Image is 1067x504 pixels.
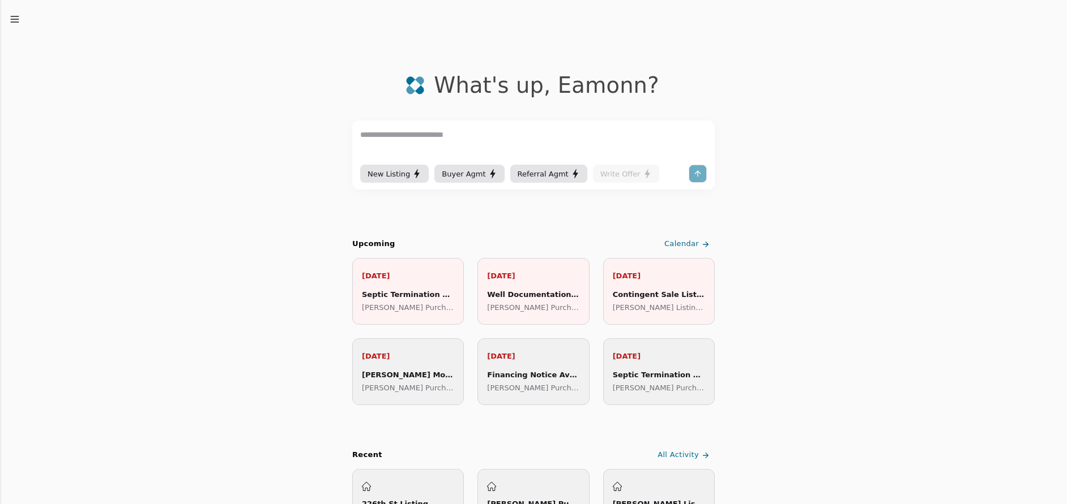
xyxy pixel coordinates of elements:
[434,165,504,183] button: Buyer Agmt
[487,382,579,394] p: [PERSON_NAME] Purchase ([PERSON_NAME][GEOGRAPHIC_DATA])
[360,165,429,183] button: New Listing
[662,235,715,253] a: Calendar
[603,258,715,325] a: [DATE]Contingent Sale Listing Due[PERSON_NAME] Listing ([GEOGRAPHIC_DATA])
[352,238,395,250] h2: Upcoming
[664,238,699,250] span: Calendar
[487,369,579,381] div: Financing Notice Available
[613,288,705,300] div: Contingent Sale Listing Due
[434,72,659,98] div: What's up , Eamonn ?
[477,338,589,405] a: [DATE]Financing Notice Available[PERSON_NAME] Purchase ([PERSON_NAME][GEOGRAPHIC_DATA])
[352,258,464,325] a: [DATE]Septic Termination Deadline[PERSON_NAME] Purchase ([PERSON_NAME][GEOGRAPHIC_DATA])
[352,449,382,461] div: Recent
[613,350,705,362] p: [DATE]
[362,369,454,381] div: [PERSON_NAME] Money Due
[655,446,715,464] a: All Activity
[487,350,579,362] p: [DATE]
[362,350,454,362] p: [DATE]
[362,270,454,282] p: [DATE]
[442,168,485,180] span: Buyer Agmt
[362,301,454,313] p: [PERSON_NAME] Purchase ([PERSON_NAME][GEOGRAPHIC_DATA])
[368,168,421,180] div: New Listing
[613,301,705,313] p: [PERSON_NAME] Listing ([GEOGRAPHIC_DATA])
[352,338,464,405] a: [DATE][PERSON_NAME] Money Due[PERSON_NAME] Purchase ([GEOGRAPHIC_DATA])
[487,301,579,313] p: [PERSON_NAME] Purchase ([PERSON_NAME][GEOGRAPHIC_DATA])
[487,270,579,282] p: [DATE]
[362,288,454,300] div: Septic Termination Deadline
[613,369,705,381] div: Septic Termination Deadline
[510,165,587,183] button: Referral Agmt
[613,270,705,282] p: [DATE]
[487,288,579,300] div: Well Documentation Review
[603,338,715,405] a: [DATE]Septic Termination Deadline[PERSON_NAME] Purchase ([GEOGRAPHIC_DATA])
[362,382,454,394] p: [PERSON_NAME] Purchase ([GEOGRAPHIC_DATA])
[518,168,569,180] span: Referral Agmt
[658,449,699,461] span: All Activity
[477,258,589,325] a: [DATE]Well Documentation Review[PERSON_NAME] Purchase ([PERSON_NAME][GEOGRAPHIC_DATA])
[406,76,425,95] img: logo
[613,382,705,394] p: [PERSON_NAME] Purchase ([GEOGRAPHIC_DATA])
